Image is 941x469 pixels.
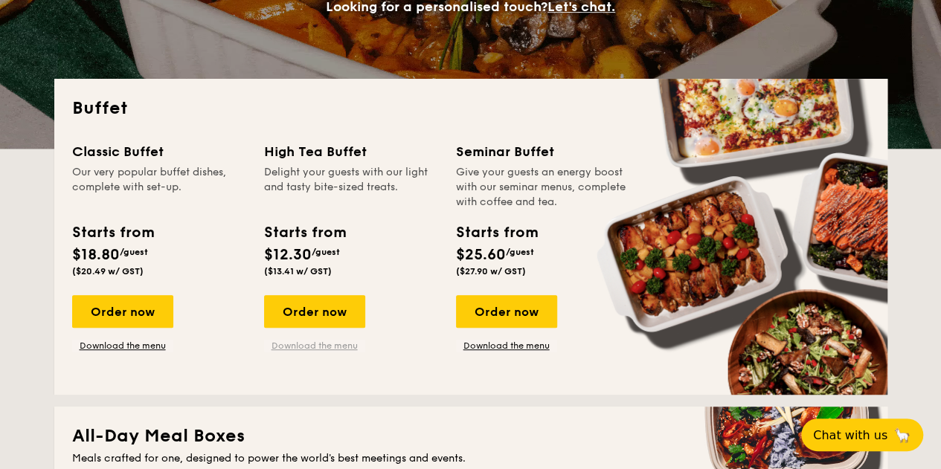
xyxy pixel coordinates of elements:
div: Seminar Buffet [456,141,630,162]
span: $18.80 [72,246,120,264]
div: Meals crafted for one, designed to power the world's best meetings and events. [72,451,870,466]
span: /guest [312,247,340,257]
span: 🦙 [893,427,911,444]
span: /guest [506,247,534,257]
div: Order now [456,295,557,328]
button: Chat with us🦙 [801,418,923,451]
h2: Buffet [72,97,870,120]
div: Order now [72,295,173,328]
span: ($20.49 w/ GST) [72,266,144,276]
div: Starts from [264,221,345,244]
div: Give your guests an energy boost with our seminar menus, complete with coffee and tea. [456,165,630,210]
div: Starts from [72,221,153,244]
span: /guest [120,247,148,257]
a: Download the menu [456,340,557,352]
span: Chat with us [813,428,887,442]
h2: All-Day Meal Boxes [72,424,870,448]
div: Delight your guests with our light and tasty bite-sized treats. [264,165,438,210]
a: Download the menu [264,340,365,352]
a: Download the menu [72,340,173,352]
span: $12.30 [264,246,312,264]
span: $25.60 [456,246,506,264]
div: Order now [264,295,365,328]
div: Starts from [456,221,537,244]
span: ($13.41 w/ GST) [264,266,332,276]
div: Our very popular buffet dishes, complete with set-up. [72,165,246,210]
div: High Tea Buffet [264,141,438,162]
div: Classic Buffet [72,141,246,162]
span: ($27.90 w/ GST) [456,266,526,276]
